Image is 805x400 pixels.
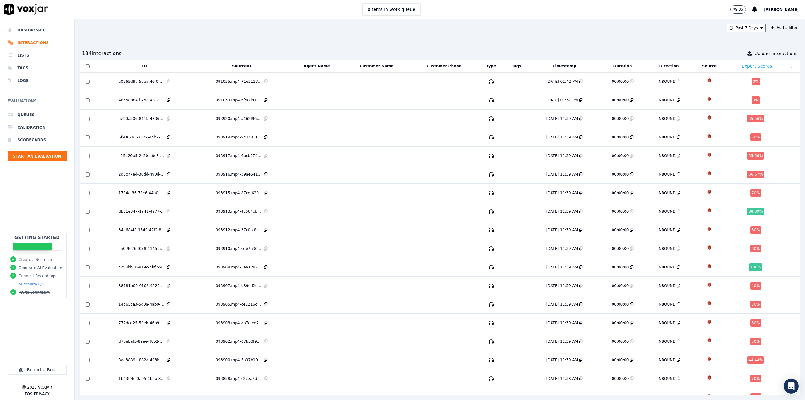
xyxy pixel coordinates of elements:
[704,242,715,253] img: S3_icon
[362,3,421,15] button: 0items in work queue
[742,63,772,69] button: Export Scores
[658,228,676,233] div: INBOUND
[546,339,578,344] div: [DATE] 11:39 AM
[658,376,676,381] div: INBOUND
[546,135,578,140] div: [DATE] 11:39 AM
[8,49,67,62] a: Lists
[752,78,760,85] div: 0 %
[82,50,122,57] div: 134 Interaction s
[612,395,629,400] div: 00:00:00
[8,134,67,146] a: Scorecards
[658,209,676,214] div: INBOUND
[8,365,67,375] button: Report a Bug
[612,190,629,195] div: 00:00:00
[658,283,676,288] div: INBOUND
[658,98,676,103] div: INBOUND
[612,209,629,214] div: 00:00:00
[546,116,578,121] div: [DATE] 11:39 AM
[360,64,394,69] button: Customer Name
[552,64,576,69] button: Timestamp
[704,168,715,179] img: S3_icon
[14,234,60,240] h2: Getting Started
[546,246,578,251] div: [DATE] 11:39 AM
[747,50,797,57] button: Upload Interactions
[750,133,761,141] div: 50 %
[216,376,263,381] div: 093858.mp4-c2cea2d8d55d.json
[658,135,676,140] div: INBOUND
[704,353,715,364] img: S3_icon
[216,395,263,400] div: 093856.mp4-d836ec2f21e2.json
[8,121,67,134] li: Calibration
[750,375,761,382] div: 70 %
[119,116,166,121] div: ae20a306-841b-4836-b003-0ce25495413b
[232,64,251,69] button: SourceID
[747,356,764,364] div: 44.44 %
[19,257,55,262] button: Create a Scorecard
[704,335,715,346] img: S3_icon
[546,376,578,381] div: [DATE] 11:38 AM
[119,320,166,325] div: 777dcd25-52eb-46b9-bb86-b3f03069d46d
[612,339,629,344] div: 00:00:00
[612,302,629,307] div: 00:00:00
[119,228,166,233] div: 34d684f8-1549-47f2-8e64-b14fa5e63e8e
[216,358,263,363] div: 093900.mp4-5a37b1062f7e.json
[546,228,578,233] div: [DATE] 11:39 AM
[8,151,67,161] button: Start an Evaluation
[8,74,67,87] li: Logs
[730,5,746,14] button: 36
[612,376,629,381] div: 00:00:00
[658,116,676,121] div: INBOUND
[612,265,629,270] div: 00:00:00
[119,153,166,158] div: c15420b5-2c20-40c8-855f-25ec2e20cbc6
[704,131,715,142] img: S3_icon
[8,109,67,121] a: Queues
[612,228,629,233] div: 00:00:00
[216,79,263,84] div: 091055.mp4-71e3113975d7.json
[119,302,166,307] div: 14d65ca3-5d0a-4ab0-af16-c00676879bd7
[750,301,761,308] div: 50 %
[738,7,743,12] p: 36
[216,283,263,288] div: 093907.mp4-b89cd2fa70fe.json
[658,246,676,251] div: INBOUND
[658,79,676,84] div: INBOUND
[747,171,764,178] div: 66.67 %
[763,6,805,13] button: [PERSON_NAME]
[612,283,629,288] div: 00:00:00
[750,245,761,252] div: 60 %
[216,339,263,344] div: 093902.mp4-07b53f91cdf6.json
[658,358,676,363] div: INBOUND
[750,282,761,290] div: 40 %
[658,265,676,270] div: INBOUND
[702,64,717,69] button: Source
[704,316,715,327] img: S3_icon
[704,261,715,272] img: S3_icon
[512,64,521,69] button: Tags
[546,283,578,288] div: [DATE] 11:39 AM
[658,339,676,344] div: INBOUND
[119,246,166,251] div: c50f9e26-f078-4145-a906-b009978299d2
[119,283,166,288] div: 88181b00-0102-4220-ad1f-00d8030ebf9b
[750,338,761,345] div: 50 %
[704,186,715,197] img: S3_icon
[612,172,629,177] div: 00:00:00
[119,358,166,363] div: 8ad3889e-882a-403b-aab0-e170f2ae9ae2
[119,172,166,177] div: 2d0c77ed-30dd-490d-89f8-4305f8a451cf
[546,209,578,214] div: [DATE] 11:39 AM
[754,50,797,57] span: Upload Interactions
[704,298,715,309] img: S3_icon
[658,302,676,307] div: INBOUND
[704,149,715,160] img: S3_icon
[612,358,629,363] div: 00:00:00
[750,189,761,197] div: 70 %
[25,392,32,397] button: TOS
[8,97,67,109] h6: Evaluations
[119,135,166,140] div: 6f900793-7229-4db2-8360-491ce06a7d6e
[119,98,166,103] div: 4865dbe4-b758-4b1e-a4a1-83d85172d62e
[119,265,166,270] div: c253bb10-819c-4bf7-9ec4-6312af888215
[8,24,67,37] li: Dashboard
[546,153,578,158] div: [DATE] 11:39 AM
[704,75,715,86] img: S3_icon
[704,112,715,123] img: S3_icon
[19,282,44,287] button: Automate QA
